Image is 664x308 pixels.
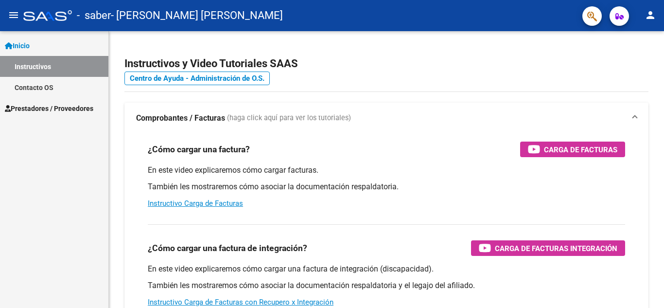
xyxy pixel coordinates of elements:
[148,181,625,192] p: También les mostraremos cómo asociar la documentación respaldatoria.
[8,9,19,21] mat-icon: menu
[124,54,648,73] h2: Instructivos y Video Tutoriales SAAS
[148,199,243,208] a: Instructivo Carga de Facturas
[5,40,30,51] span: Inicio
[544,144,617,156] span: Carga de Facturas
[495,242,617,254] span: Carga de Facturas Integración
[645,9,656,21] mat-icon: person
[148,264,625,274] p: En este video explicaremos cómo cargar una factura de integración (discapacidad).
[148,280,625,291] p: También les mostraremos cómo asociar la documentación respaldatoria y el legajo del afiliado.
[77,5,111,26] span: - saber
[136,113,225,124] strong: Comprobantes / Facturas
[124,103,648,134] mat-expansion-panel-header: Comprobantes / Facturas (haga click aquí para ver los tutoriales)
[227,113,351,124] span: (haga click aquí para ver los tutoriales)
[471,240,625,256] button: Carga de Facturas Integración
[111,5,283,26] span: - [PERSON_NAME] [PERSON_NAME]
[148,298,333,307] a: Instructivo Carga de Facturas con Recupero x Integración
[148,165,625,176] p: En este video explicaremos cómo cargar facturas.
[148,241,307,255] h3: ¿Cómo cargar una factura de integración?
[124,72,270,85] a: Centro de Ayuda - Administración de O.S.
[631,275,654,298] iframe: Intercom live chat
[148,143,250,156] h3: ¿Cómo cargar una factura?
[5,103,93,114] span: Prestadores / Proveedores
[520,142,625,157] button: Carga de Facturas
